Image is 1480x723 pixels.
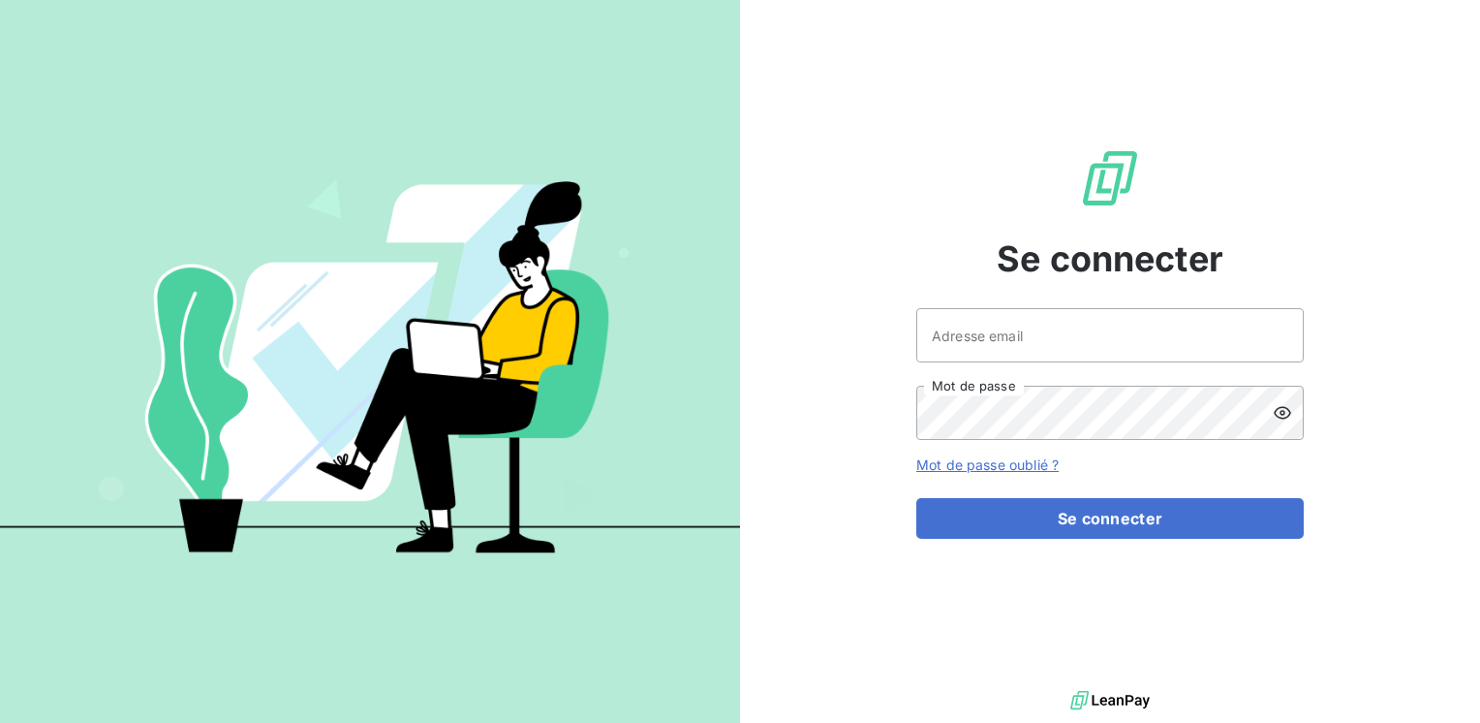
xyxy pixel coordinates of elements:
[916,498,1304,539] button: Se connecter
[916,456,1059,473] a: Mot de passe oublié ?
[916,308,1304,362] input: placeholder
[1070,686,1150,715] img: logo
[1079,147,1141,209] img: Logo LeanPay
[997,233,1223,285] span: Se connecter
